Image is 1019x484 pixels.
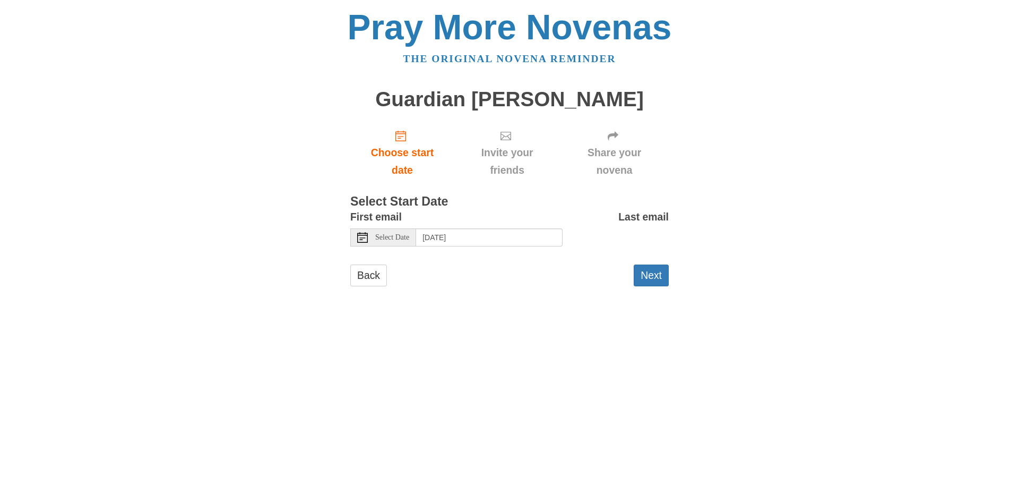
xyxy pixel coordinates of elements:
label: Last email [618,208,669,226]
a: The original novena reminder [403,53,616,64]
h3: Select Start Date [350,195,669,209]
label: First email [350,208,402,226]
h1: Guardian [PERSON_NAME] [350,88,669,111]
span: Share your novena [571,144,658,179]
span: Select Date [375,234,409,241]
div: Click "Next" to confirm your start date first. [454,121,560,184]
span: Invite your friends [465,144,549,179]
button: Next [634,265,669,286]
span: Choose start date [361,144,444,179]
a: Pray More Novenas [348,7,672,47]
a: Back [350,265,387,286]
div: Click "Next" to confirm your start date first. [560,121,669,184]
a: Choose start date [350,121,454,184]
